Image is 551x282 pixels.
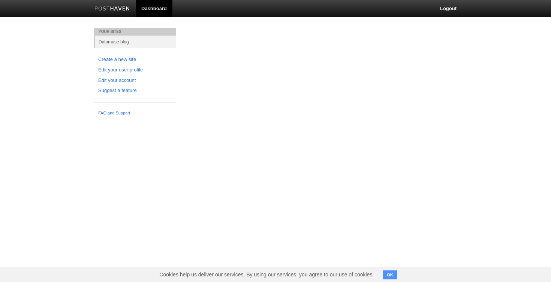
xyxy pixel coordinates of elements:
a: Create a new site [98,56,172,64]
a: Edit your user profile [98,66,172,74]
span: Cookies help us deliver our services. By using our services, you agree to our use of cookies. [152,267,381,282]
li: Your Sites [94,28,176,36]
img: Posthaven-bar [94,6,130,12]
a: FAQ and Support [98,110,172,117]
button: OK [383,270,397,279]
a: Datamuse blog [95,36,176,48]
a: Edit your account [98,77,172,85]
a: Suggest a feature [98,87,172,95]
